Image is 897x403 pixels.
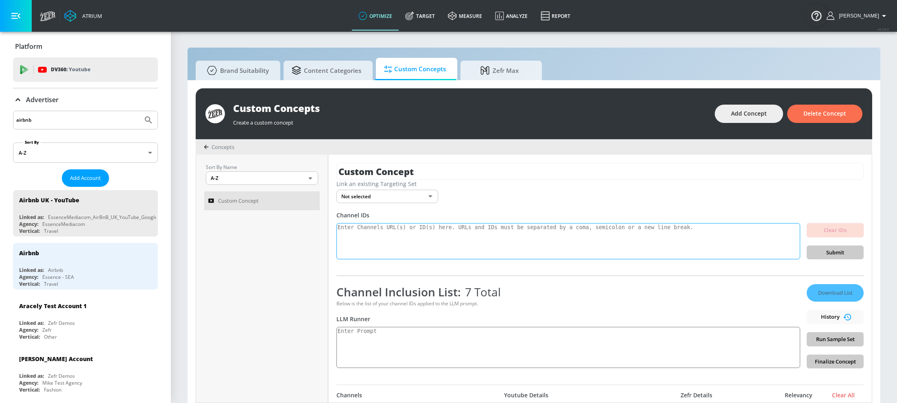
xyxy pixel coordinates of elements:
[204,191,320,210] a: Custom Concept
[384,59,446,79] span: Custom Concepts
[19,249,39,257] div: Airbnb
[48,267,63,274] div: Airbnb
[13,243,158,289] div: AirbnbLinked as:AirbnbAgency:Essence - SEAVertical:Travel
[731,109,767,119] span: Add Concept
[19,333,40,340] div: Vertical:
[212,143,234,151] span: Concepts
[534,1,577,31] a: Report
[336,190,438,203] div: Not selected
[79,12,102,20] div: Atrium
[352,1,399,31] a: optimize
[16,115,140,125] input: Search by name
[13,35,158,58] div: Platform
[813,226,857,235] span: Clear IDs
[336,315,800,323] div: LLM Runner
[13,57,158,82] div: DV360: Youtube
[787,105,862,123] button: Delete Concept
[19,214,44,221] div: Linked as:
[218,196,259,206] span: Custom Concept
[336,211,864,219] div: Channel IDs
[13,88,158,111] div: Advertiser
[19,379,38,386] div: Agency:
[461,284,501,300] span: 7 Total
[19,228,40,234] div: Vertical:
[292,61,361,80] span: Content Categories
[13,190,158,237] div: Airbnb UK - YouTubeLinked as:EssenceMediacom_AirBnB_UK_YouTube_GoogleAdsAgency:EssenceMediacomVer...
[19,320,44,326] div: Linked as:
[619,392,774,399] div: Zefr Details
[69,65,90,74] p: Youtube
[140,111,157,129] button: Submit Search
[48,320,75,326] div: Zefr Demos
[44,280,58,287] div: Travel
[19,372,44,379] div: Linked as:
[441,1,489,31] a: measure
[48,214,166,221] div: EssenceMediacom_AirBnB_UK_YouTube_GoogleAds
[70,173,101,183] span: Add Account
[19,267,44,274] div: Linked as:
[42,326,52,333] div: Zefr
[336,284,800,300] div: Channel Inclusion List:
[715,105,783,123] button: Add Concept
[13,296,158,342] div: Aracely Test Account 1Linked as:Zefr DemosAgency:ZefrVertical:Other
[42,221,85,228] div: EssenceMediacom
[19,280,40,287] div: Vertical:
[807,223,864,237] button: Clear IDs
[19,221,38,228] div: Agency:
[233,115,707,126] div: Create a custom concept
[48,372,75,379] div: Zefr Demos
[23,140,41,145] label: Sort By
[42,274,74,280] div: Essence - SEA
[44,333,57,340] div: Other
[336,392,362,399] div: Channels
[233,101,707,115] div: Custom Concepts
[823,392,864,399] div: Clear All
[19,326,38,333] div: Agency:
[438,392,615,399] div: Youtube Details
[15,42,42,51] p: Platform
[13,142,158,163] div: A-Z
[836,13,879,19] span: [PERSON_NAME]
[51,65,90,74] p: DV360:
[44,386,61,393] div: Fashion
[64,10,102,22] a: Atrium
[336,300,800,307] div: Below is the list of your channel IDs applied to the LLM prompt.
[19,355,93,363] div: [PERSON_NAME] Account
[13,349,158,395] div: [PERSON_NAME] AccountLinked as:Zefr DemosAgency:Mike Test AgencyVertical:Fashion
[778,392,819,399] div: Relevancy
[44,228,58,234] div: Travel
[19,274,38,280] div: Agency:
[399,1,441,31] a: Target
[805,4,828,27] button: Open Resource Center
[26,95,59,104] p: Advertiser
[206,171,318,185] div: A-Z
[62,169,109,187] button: Add Account
[42,379,82,386] div: Mike Test Agency
[204,143,234,151] div: Concepts
[877,27,889,31] span: v 4.24.0
[19,386,40,393] div: Vertical:
[827,11,889,21] button: [PERSON_NAME]
[19,196,79,204] div: Airbnb UK - YouTube
[206,163,318,171] p: Sort By Name
[19,302,87,310] div: Aracely Test Account 1
[336,180,864,188] div: Link an existing Targeting Set
[204,61,269,80] span: Brand Suitability
[803,109,846,119] span: Delete Concept
[469,61,530,80] span: Zefr Max
[489,1,534,31] a: Analyze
